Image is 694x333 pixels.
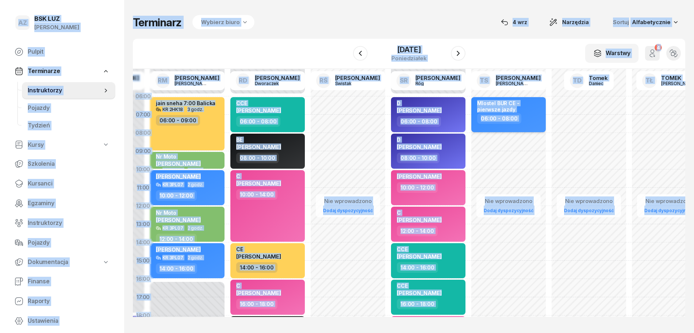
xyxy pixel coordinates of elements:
div: 06:00 - 09:00 [156,115,200,126]
div: [PERSON_NAME] [255,75,300,81]
div: C [397,210,442,216]
div: Nie wprowadzono [320,196,376,206]
div: 09:00 [133,142,153,160]
button: Nie wprowadzonoDodaj dyspozycyjność [561,195,617,217]
div: 14:00 - 16:00 [397,262,438,273]
span: 1 godz. [188,168,203,173]
span: 2 godz. [188,182,203,187]
div: Róg [415,81,450,86]
div: 07:00 [133,106,153,124]
span: Ustawienia [28,316,110,326]
span: [PERSON_NAME] [156,173,201,180]
a: Tydzień [22,117,115,134]
a: TDTomekDaniec [564,71,614,90]
div: CCE [397,283,442,289]
span: [PERSON_NAME] [236,253,281,260]
span: [PERSON_NAME] [236,143,281,150]
div: jain sneha 7:00 Balicka [156,100,215,106]
a: Kursanci [9,175,115,192]
a: RD[PERSON_NAME]Dworaczek [230,71,306,90]
div: 13:00 [133,215,153,233]
div: 17:00 [133,288,153,306]
div: 12:00 - 14:00 [397,226,438,236]
div: 15:00 [133,252,153,270]
div: Nie wprowadzono [481,196,536,206]
div: poniedziałek [391,55,426,61]
a: Dodaj dyspozycyjność [320,206,376,215]
span: Szkolenia [28,159,110,169]
a: Kursy [9,137,115,153]
div: [PERSON_NAME] [175,75,219,81]
span: RD [239,77,247,84]
div: 08:00 - 10:00 [397,153,440,163]
div: BE [236,137,281,143]
a: Dodaj dyspozycyjność [561,206,617,215]
a: Pojazdy [9,234,115,252]
div: 4 [655,44,662,51]
div: 08:00 [133,124,153,142]
div: C [236,283,281,289]
span: Pulpit [28,47,110,57]
a: Egzaminy [9,195,115,212]
div: [PERSON_NAME] [496,75,541,81]
div: CCE [397,246,442,252]
a: Szkolenia [9,155,115,173]
span: 3 godz. [187,107,203,112]
div: 4 wrz [501,18,527,27]
div: CCE [236,100,281,106]
div: 10:00 - 12:00 [156,190,197,201]
span: [PERSON_NAME] [397,107,442,114]
span: Finanse [28,277,110,286]
span: Kursy [28,140,44,150]
button: Warstwy [585,44,639,63]
div: 12:00 [133,197,153,215]
div: Nr Moto [156,153,201,160]
div: 14:00 - 16:00 [156,263,197,274]
span: [PERSON_NAME] [397,253,442,260]
a: Instruktorzy [9,214,115,232]
span: [PERSON_NAME] [397,290,442,296]
div: 16:00 [133,270,153,288]
span: Instruktorzy [28,218,110,228]
a: RŚ[PERSON_NAME]Świstak [310,71,386,90]
div: 10:00 [133,160,153,179]
span: [PERSON_NAME] [397,173,442,180]
div: 10:00 - 14:00 [236,189,277,200]
div: Nie wprowadzono [561,196,617,206]
a: Finanse [9,273,115,290]
div: [PERSON_NAME] [496,81,531,86]
div: 06:00 - 08:00 [236,116,280,127]
span: TŁ [645,77,654,84]
div: 06:00 - 08:00 [477,113,521,124]
div: [DATE] [391,46,426,53]
span: TS [480,77,488,84]
span: 2 godz. [188,226,203,231]
div: C [236,173,281,179]
span: 2 godz. [188,255,203,260]
a: Dokumentacja [9,254,115,271]
span: SR [400,77,408,84]
div: Tomek [589,75,608,81]
a: Raporty [9,292,115,310]
a: RM[PERSON_NAME][PERSON_NAME] [150,71,225,90]
div: Świstak [335,81,370,86]
span: RŚ [319,77,327,84]
span: Narzędzia [562,18,589,27]
span: Dokumentacja [28,257,68,267]
a: TS[PERSON_NAME][PERSON_NAME] [471,71,547,90]
span: [PERSON_NAME] [156,217,201,223]
span: Kursanci [28,179,110,188]
div: 06:00 [133,87,153,106]
span: [PERSON_NAME] [236,180,281,187]
div: [PERSON_NAME] [175,81,210,86]
a: SR[PERSON_NAME]Róg [391,71,466,90]
div: 14:00 [133,233,153,252]
div: 10:00 - 12:00 [397,182,438,193]
span: [PERSON_NAME] [236,290,281,296]
span: Raporty [28,296,110,306]
div: 11:00 [133,179,153,197]
div: D [397,137,442,143]
div: KR 3PL07 [162,226,183,230]
a: Pojazdy [22,99,115,117]
div: 18:00 [133,306,153,325]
